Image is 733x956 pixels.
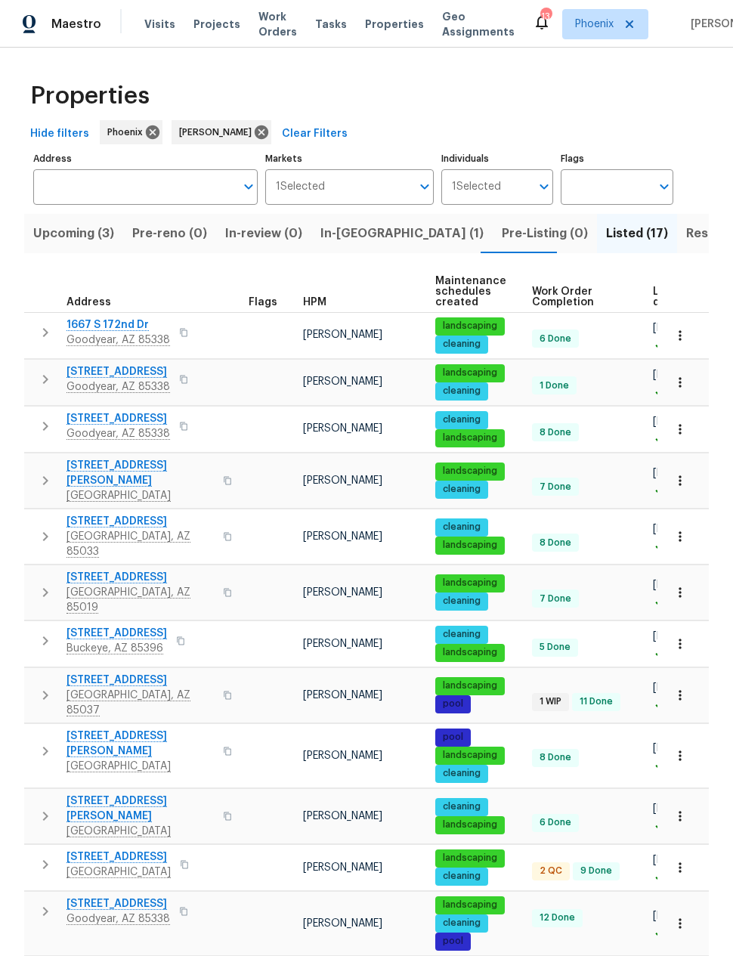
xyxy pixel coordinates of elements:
[534,481,577,493] span: 7 Done
[303,329,382,340] span: [PERSON_NAME]
[172,120,271,144] div: [PERSON_NAME]
[303,475,382,486] span: [PERSON_NAME]
[303,639,382,649] span: [PERSON_NAME]
[653,468,685,478] span: [DATE]
[540,9,551,24] div: 13
[606,223,668,244] span: Listed (17)
[238,176,259,197] button: Open
[437,646,503,659] span: landscaping
[193,17,240,32] span: Projects
[303,862,382,873] span: [PERSON_NAME]
[653,631,685,642] span: [DATE]
[315,19,347,29] span: Tasks
[66,297,111,308] span: Address
[320,223,484,244] span: In-[GEOGRAPHIC_DATA] (1)
[437,367,503,379] span: landscaping
[303,587,382,598] span: [PERSON_NAME]
[437,870,487,883] span: cleaning
[534,537,577,549] span: 8 Done
[437,800,487,813] span: cleaning
[33,223,114,244] span: Upcoming (3)
[534,592,577,605] span: 7 Done
[452,181,501,193] span: 1 Selected
[653,743,685,753] span: [DATE]
[303,376,382,387] span: [PERSON_NAME]
[265,154,434,163] label: Markets
[144,17,175,32] span: Visits
[561,154,673,163] label: Flags
[441,154,554,163] label: Individuals
[437,899,503,911] span: landscaping
[437,465,503,478] span: landscaping
[132,223,207,244] span: Pre-reno (0)
[437,320,503,333] span: landscaping
[437,679,503,692] span: landscaping
[534,911,581,924] span: 12 Done
[437,539,503,552] span: landscaping
[437,767,487,780] span: cleaning
[437,935,469,948] span: pool
[534,865,568,877] span: 2 QC
[534,379,575,392] span: 1 Done
[303,531,382,542] span: [PERSON_NAME]
[303,297,326,308] span: HPM
[534,816,577,829] span: 6 Done
[653,323,685,333] span: [DATE]
[534,426,577,439] span: 8 Done
[225,223,302,244] span: In-review (0)
[179,125,258,140] span: [PERSON_NAME]
[24,120,95,148] button: Hide filters
[303,690,382,701] span: [PERSON_NAME]
[30,88,150,104] span: Properties
[532,286,627,308] span: Work Order Completion
[437,749,503,762] span: landscaping
[437,338,487,351] span: cleaning
[303,423,382,434] span: [PERSON_NAME]
[276,181,325,193] span: 1 Selected
[437,818,503,831] span: landscaping
[365,17,424,32] span: Properties
[574,865,618,877] span: 9 Done
[574,695,619,708] span: 11 Done
[303,811,382,821] span: [PERSON_NAME]
[575,17,614,32] span: Phoenix
[653,682,685,693] span: [DATE]
[653,286,678,308] span: List date
[33,154,258,163] label: Address
[534,751,577,764] span: 8 Done
[534,176,555,197] button: Open
[100,120,162,144] div: Phoenix
[107,125,149,140] span: Phoenix
[437,852,503,865] span: landscaping
[654,176,675,197] button: Open
[437,521,487,534] span: cleaning
[249,297,277,308] span: Flags
[437,577,503,589] span: landscaping
[653,524,685,534] span: [DATE]
[303,750,382,761] span: [PERSON_NAME]
[414,176,435,197] button: Open
[437,432,503,444] span: landscaping
[653,370,685,380] span: [DATE]
[437,698,469,710] span: pool
[653,803,685,814] span: [DATE]
[534,333,577,345] span: 6 Done
[437,385,487,398] span: cleaning
[534,695,568,708] span: 1 WIP
[437,595,487,608] span: cleaning
[30,125,89,144] span: Hide filters
[437,731,469,744] span: pool
[437,917,487,930] span: cleaning
[303,918,382,929] span: [PERSON_NAME]
[442,9,515,39] span: Geo Assignments
[653,855,685,865] span: [DATE]
[653,580,685,590] span: [DATE]
[51,17,101,32] span: Maestro
[435,276,506,308] span: Maintenance schedules created
[437,413,487,426] span: cleaning
[653,416,685,427] span: [DATE]
[437,483,487,496] span: cleaning
[258,9,297,39] span: Work Orders
[534,641,577,654] span: 5 Done
[282,125,348,144] span: Clear Filters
